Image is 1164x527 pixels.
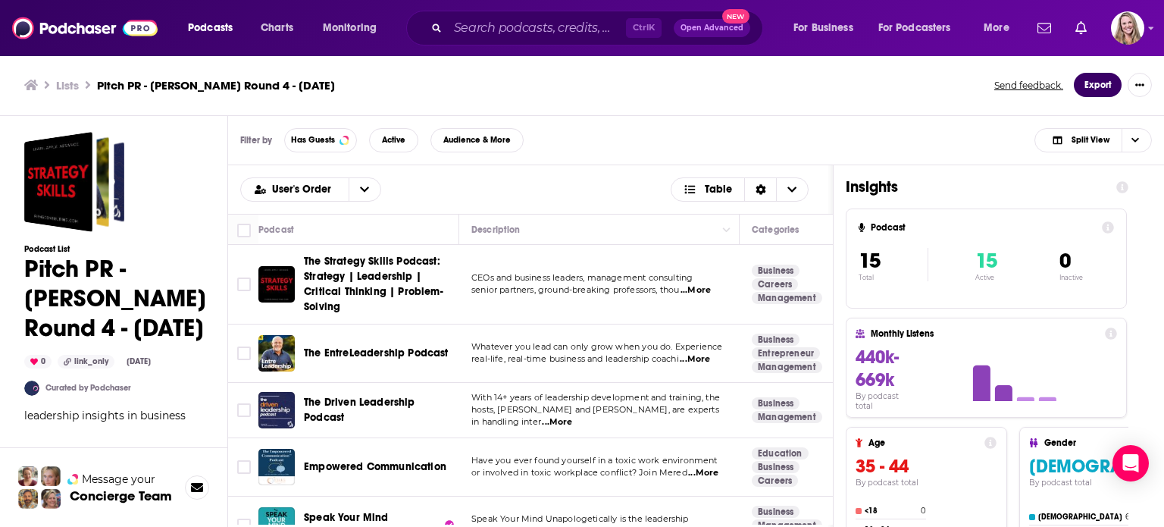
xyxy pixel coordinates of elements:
div: Description [471,221,520,239]
button: open menu [783,16,872,40]
button: open menu [177,16,252,40]
span: Empowered Communication [304,460,446,473]
span: New [722,9,749,24]
h4: 6 [1125,512,1130,522]
a: Lists [56,78,79,93]
span: Charts [261,17,293,39]
img: The Strategy Skills Podcast: Strategy | Leadership | Critical Thinking | Problem-Solving [258,266,295,303]
div: 0 [24,355,52,369]
img: Sydney Profile [18,466,38,486]
button: Send feedback. [990,79,1068,92]
button: Open AdvancedNew [674,19,750,37]
img: User Profile [1111,11,1144,45]
span: Toggle select row [237,460,251,474]
button: open menu [868,16,973,40]
img: The Driven Leadership Podcast [258,392,295,428]
a: The EntreLeadership Podcast [304,346,449,361]
img: Jon Profile [18,489,38,509]
span: ...More [542,416,572,428]
span: or involved in toxic workplace conflict? Join Mered [471,467,687,478]
span: The Strategy Skills Podcast: Strategy | Leadership | Critical Thinking | Problem-Solving [304,255,443,313]
span: hosts, [PERSON_NAME] and [PERSON_NAME], are experts in handling inter [471,404,719,427]
h1: Insights [846,177,1104,196]
h3: 35 - 44 [856,455,997,478]
button: open menu [241,184,349,195]
h1: Pitch PR - [PERSON_NAME] Round 4 - [DATE] [24,254,206,343]
button: Choose View [671,177,809,202]
a: Business [752,334,799,346]
a: The Driven Leadership Podcast [304,395,454,425]
button: Has Guests [284,128,357,152]
p: Inactive [1059,274,1083,281]
div: Categories [752,221,799,239]
a: Pitch PR - Richard Birke Round 4 - Oct 6, 2025 [24,132,124,232]
img: Jules Profile [41,466,61,486]
a: ConnectPod [24,381,39,396]
span: 440k-669k [856,346,899,391]
span: The EntreLeadership Podcast [304,347,449,359]
h4: Age [868,438,978,448]
button: open menu [312,16,396,40]
button: Column Actions [718,221,736,239]
span: Open Advanced [681,24,743,32]
div: Open Intercom Messenger [1112,445,1149,482]
a: Business [752,397,799,409]
button: Export [1074,73,1122,97]
h4: Monthly Listens [871,328,1098,339]
span: Split View [1072,136,1109,144]
span: Has Guests [291,136,335,144]
h2: Choose List sort [240,177,381,202]
span: senior partners, ground-breaking professors, thou [471,284,679,295]
a: Curated by Podchaser [45,383,131,393]
span: Ctrl K [626,18,662,38]
span: leadership insights in business [24,409,186,422]
span: More [984,17,1009,39]
h3: Filter by [240,135,272,146]
button: Active [369,128,418,152]
span: CEOs and business leaders, management consulting [471,272,693,283]
a: Business [752,506,799,518]
a: Business [752,461,799,473]
a: Careers [752,475,798,487]
button: Show More Button [1128,73,1152,97]
span: Table [705,184,732,195]
div: link_only [58,355,114,369]
span: Toggle select row [237,278,251,291]
div: Sort Direction [744,178,776,201]
span: Toggle select row [237,347,251,360]
h3: Pitch PR - [PERSON_NAME] Round 4 - [DATE] [97,78,335,93]
button: Show profile menu [1111,11,1144,45]
a: Education [752,447,809,460]
a: Management [752,361,822,373]
h4: Podcast [871,222,1096,233]
span: User's Order [272,184,336,195]
span: 15 [975,248,997,274]
p: Total [859,274,928,281]
div: Podcast [258,221,294,239]
span: Audience & More [443,136,511,144]
div: [DATE] [120,356,157,368]
span: Toggle select row [237,403,251,417]
span: real-life, real-time business and leadership coachi [471,353,679,364]
span: For Business [793,17,853,39]
span: Podcasts [188,17,233,39]
span: Message your [82,472,155,487]
h4: <18 [865,507,918,516]
img: The EntreLeadership Podcast [258,335,295,372]
h4: By podcast total [856,478,997,488]
span: Monitoring [323,17,377,39]
a: Management [752,411,822,423]
p: Active [975,274,997,281]
h3: Podcast List [24,244,206,254]
span: The Driven Leadership Podcast [304,396,415,424]
span: Have you ever found yourself in a toxic work environment [471,455,718,466]
button: open menu [349,178,380,201]
button: Choose View [1034,128,1152,152]
a: Charts [251,16,302,40]
span: With 14+ years of leadership development and training, the [471,392,720,403]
